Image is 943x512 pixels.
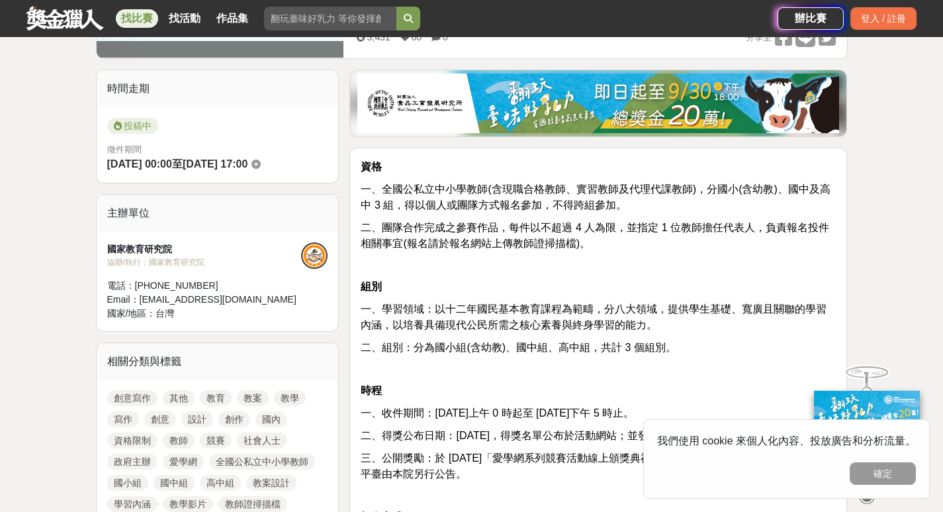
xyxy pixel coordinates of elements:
span: 0 [443,32,448,42]
span: 3,431 [367,32,390,42]
span: 至 [172,158,183,170]
a: 教案設計 [246,475,296,491]
span: 一、收件期間：[DATE]上午 0 時起至 [DATE]下午 5 時止。 [361,407,634,419]
a: 教師 [163,433,195,448]
a: 教學影片 [163,496,213,512]
span: 二、團隊合作完成之參賽作品，每件以不超過 4 人為限，並指定 1 位教師擔任代表人，負責報名投件相關事宜(報名請於報名網站上傳教師證掃描檔)。 [361,222,829,249]
a: 找比賽 [116,9,158,28]
div: 電話： [PHONE_NUMBER] [107,279,302,293]
span: 徵件期間 [107,144,142,154]
a: 國內 [255,411,287,427]
span: 投稿中 [107,118,158,134]
span: 分享至 [746,28,772,48]
a: 找活動 [163,9,206,28]
a: 高中組 [200,475,241,491]
a: 辦比賽 [778,7,844,30]
span: 60 [412,32,422,42]
a: 創作 [218,411,250,427]
button: 確定 [850,462,916,485]
a: 教學 [274,390,306,406]
span: 三、公開獎勵：於 [DATE]「愛學網系列競賽活動線上頒獎典禮」中公開表揚，公開播放之時間、網路平臺由本院另行公告。 [361,452,831,480]
span: 一、全國公私立中小學教師(含現職合格教師、實習教師及代理代課教師)，分國小(含幼教)、國中及高中 3 組，得以個人或團隊方式報名參加，不得跨組參加。 [361,183,830,211]
a: 寫作 [107,411,139,427]
a: 教育 [200,390,232,406]
div: 登入 / 註冊 [850,7,917,30]
div: 主辦單位 [97,195,339,232]
span: [DATE] 17:00 [183,158,247,170]
a: 其他 [163,390,195,406]
span: 我們使用 cookie 來個人化內容、投放廣告和分析流量。 [657,435,916,446]
a: 創意 [144,411,176,427]
a: 作品集 [211,9,253,28]
a: 資格限制 [107,433,157,448]
span: 二、組別：分為國小組(含幼教)、國中組、高中組，共計 3 個組別。 [361,342,676,353]
a: 全國公私立中小學教師 [209,454,315,470]
span: [DATE] 00:00 [107,158,172,170]
a: 學習內涵 [107,496,157,512]
a: 國小組 [107,475,148,491]
span: 一、學習領域：以十二年國民基本教育課程為範疇，分八大領域，提供學生基礎、寬廣且關聯的學習內涵，以培養具備現代公民所需之核心素養與終身學習的能力。 [361,303,827,331]
div: 時間走期 [97,70,339,107]
img: ff197300-f8ee-455f-a0ae-06a3645bc375.jpg [814,391,920,479]
div: 協辦/執行： 國家教育研究院 [107,256,302,268]
img: b0ef2173-5a9d-47ad-b0e3-de335e335c0a.jpg [357,74,839,133]
a: 國中組 [154,475,195,491]
strong: 資格 [361,161,382,172]
span: 國家/地區： [107,308,156,319]
div: 相關分類與標籤 [97,343,339,380]
div: Email： [EMAIL_ADDRESS][DOMAIN_NAME] [107,293,302,307]
span: 二、得獎公布日期：[DATE]，得獎名單公布於活動網站；並發送得獎通知給個人與所屬學校。 [361,430,796,441]
a: 設計 [181,411,213,427]
a: 競賽 [200,433,232,448]
a: 教案 [237,390,269,406]
a: 政府主辦 [107,454,157,470]
a: 社會人士 [237,433,287,448]
a: 教師證掃描檔 [218,496,287,512]
span: 台灣 [156,308,174,319]
strong: 組別 [361,281,382,292]
a: 創意寫作 [107,390,157,406]
a: 愛學網 [163,454,204,470]
div: 國家教育研究院 [107,242,302,256]
input: 翻玩臺味好乳力 等你發揮創意！ [264,7,396,30]
strong: 時程 [361,385,382,396]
